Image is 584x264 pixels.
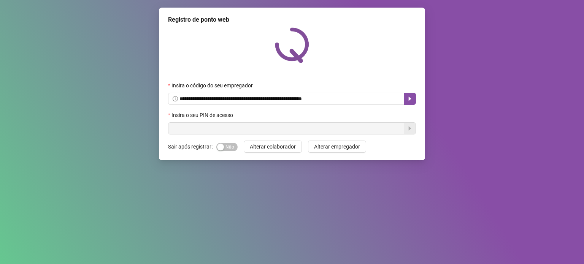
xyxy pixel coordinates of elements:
label: Insira o seu PIN de acesso [168,111,238,119]
label: Insira o código do seu empregador [168,81,258,90]
img: QRPoint [275,27,309,63]
button: Alterar empregador [308,141,366,153]
span: caret-right [407,96,413,102]
button: Alterar colaborador [244,141,302,153]
div: Registro de ponto web [168,15,416,24]
span: Alterar empregador [314,142,360,151]
span: info-circle [173,96,178,101]
label: Sair após registrar [168,141,216,153]
span: Alterar colaborador [250,142,296,151]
